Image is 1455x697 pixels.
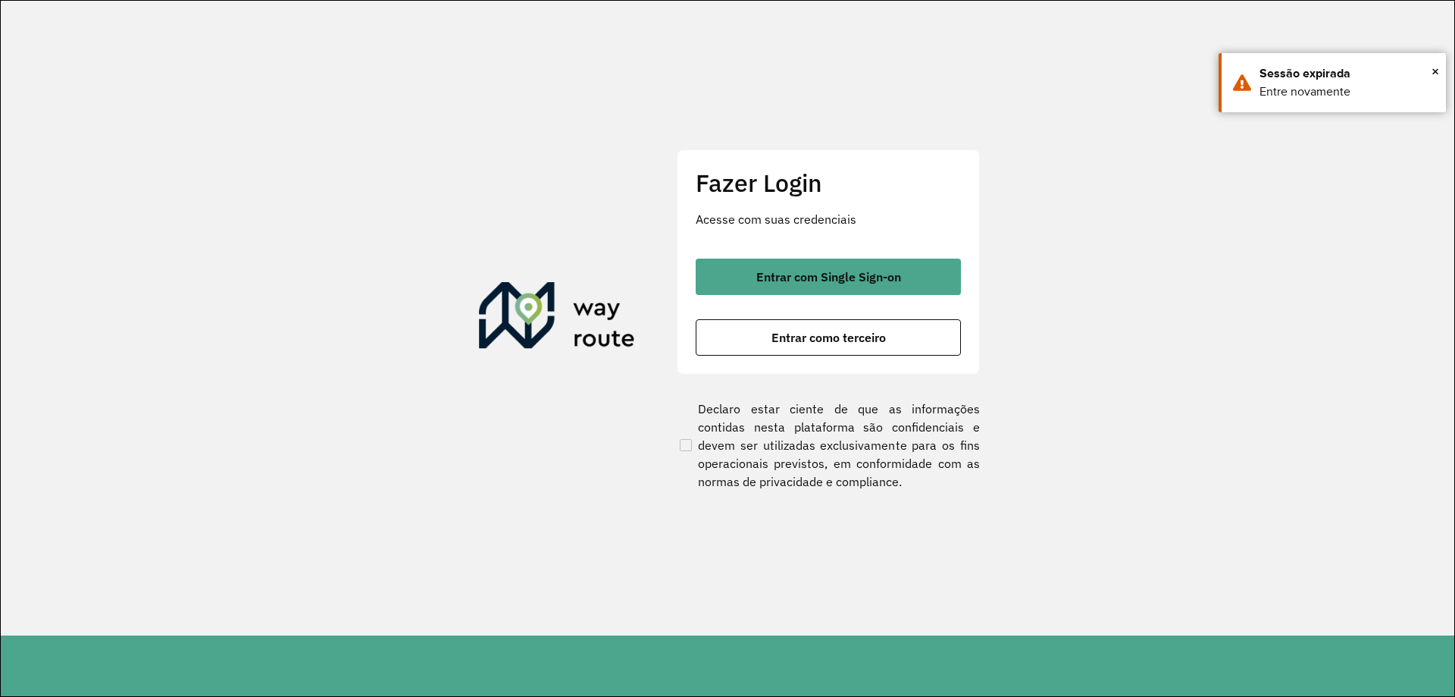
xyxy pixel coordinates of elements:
button: button [696,319,961,356]
div: Entre novamente [1259,83,1435,101]
span: Entrar com Single Sign-on [756,271,901,283]
label: Declaro estar ciente de que as informações contidas nesta plataforma são confidenciais e devem se... [677,400,980,491]
span: × [1432,60,1439,83]
button: button [696,259,961,295]
h2: Fazer Login [696,168,961,197]
div: Sessão expirada [1259,64,1435,83]
button: Close [1432,60,1439,83]
p: Acesse com suas credenciais [696,210,961,228]
span: Entrar como terceiro [771,331,886,344]
img: Roteirizador AmbevTech [479,282,635,355]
